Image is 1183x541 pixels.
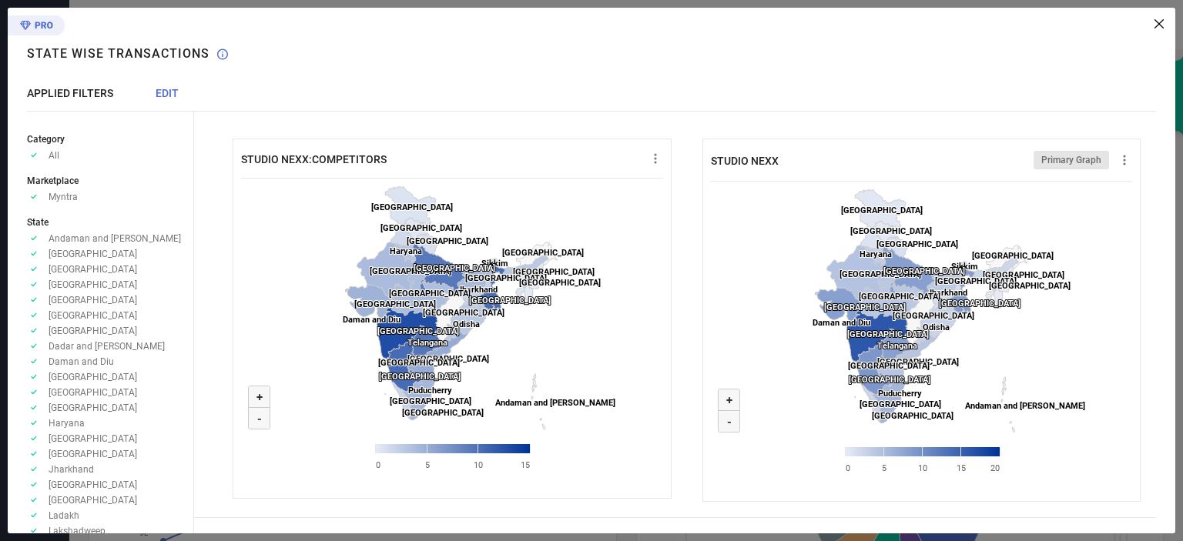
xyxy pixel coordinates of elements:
span: Primary Graph [1041,155,1101,165]
text: [GEOGRAPHIC_DATA] [402,408,484,418]
text: [GEOGRAPHIC_DATA] [380,223,462,233]
text: Telangana [877,341,917,351]
text: [GEOGRAPHIC_DATA] [469,296,551,306]
text: [GEOGRAPHIC_DATA] [513,267,595,277]
text: Daman and Diu [343,315,400,325]
text: 0 [376,460,380,470]
text: [GEOGRAPHIC_DATA] [354,299,436,309]
span: [GEOGRAPHIC_DATA] [49,449,137,459]
span: State [27,217,49,228]
text: [GEOGRAPHIC_DATA] [379,372,461,382]
span: [GEOGRAPHIC_DATA] [49,495,137,506]
text: [GEOGRAPHIC_DATA] [876,239,958,249]
text: Jharkhand [457,285,498,295]
span: [GEOGRAPHIC_DATA] [49,387,137,398]
text: 5 [882,463,886,473]
text: [GEOGRAPHIC_DATA] [872,411,953,421]
text: [GEOGRAPHIC_DATA] [860,399,941,409]
text: [GEOGRAPHIC_DATA] [465,273,547,283]
text: 0 [846,463,850,473]
div: Premium [8,15,65,38]
text: [GEOGRAPHIC_DATA] [847,329,929,339]
text: [GEOGRAPHIC_DATA] [877,357,959,367]
span: EDIT [156,87,179,99]
text: Haryana [860,249,892,259]
text: [GEOGRAPHIC_DATA] [370,266,451,276]
text: [GEOGRAPHIC_DATA] [519,278,601,288]
text: 20 [990,463,999,473]
text: Jharkhand [927,288,967,298]
span: [GEOGRAPHIC_DATA] [49,264,137,275]
span: [GEOGRAPHIC_DATA] [49,279,137,290]
text: [GEOGRAPHIC_DATA] [390,396,471,406]
text: [GEOGRAPHIC_DATA] [371,202,453,212]
span: All [49,150,59,161]
span: Category [27,134,65,145]
text: [GEOGRAPHIC_DATA] [848,361,930,371]
span: [GEOGRAPHIC_DATA] [49,402,137,413]
text: [GEOGRAPHIC_DATA] [824,302,906,312]
text: Sikkim [951,262,978,272]
text: [GEOGRAPHIC_DATA] [841,205,923,215]
span: [GEOGRAPHIC_DATA] [49,310,137,321]
text: [GEOGRAPHIC_DATA] [389,289,471,299]
span: [GEOGRAPHIC_DATA] [49,326,137,336]
span: [GEOGRAPHIC_DATA] [49,249,137,259]
span: [GEOGRAPHIC_DATA] [49,295,137,306]
text: 10 [474,460,483,470]
text: [GEOGRAPHIC_DATA] [849,375,930,385]
span: Daman and Diu [49,356,114,367]
span: [GEOGRAPHIC_DATA] [49,479,137,490]
text: [GEOGRAPHIC_DATA] [414,263,495,273]
span: Haryana [49,418,85,429]
text: 10 [918,463,927,473]
text: [GEOGRAPHIC_DATA] [893,311,974,321]
text: Telangana [407,338,447,348]
text: [GEOGRAPHIC_DATA] [407,236,488,246]
text: Odisha [453,319,480,329]
text: [GEOGRAPHIC_DATA] [989,281,1071,291]
text: 15 [957,463,966,473]
text: [GEOGRAPHIC_DATA] [378,358,460,368]
text: Sikkim [481,259,508,269]
text: [GEOGRAPHIC_DATA] [502,248,584,258]
h1: State Wise Transactions [27,46,209,61]
span: STUDIO NEXX [711,155,779,167]
text: [GEOGRAPHIC_DATA] [859,292,940,302]
span: Dadar and [PERSON_NAME] [49,341,165,352]
span: [GEOGRAPHIC_DATA] [49,433,137,444]
text: [GEOGRAPHIC_DATA] [983,270,1064,280]
text: [GEOGRAPHIC_DATA] [939,299,1020,309]
text: + [726,393,732,407]
span: Lakshadweep [49,526,106,536]
span: [GEOGRAPHIC_DATA] [49,372,137,382]
span: APPLIED FILTERS [27,87,113,99]
span: Marketplace [27,175,79,186]
text: [GEOGRAPHIC_DATA] [972,251,1054,261]
text: [GEOGRAPHIC_DATA] [423,308,504,318]
text: [GEOGRAPHIC_DATA] [407,354,489,364]
text: Andaman and [PERSON_NAME] [965,401,1085,411]
text: [GEOGRAPHIC_DATA] [377,326,459,336]
text: [GEOGRAPHIC_DATA] [850,226,932,236]
span: Andaman and [PERSON_NAME] [49,233,181,244]
span: Myntra [49,192,78,202]
text: Odisha [923,322,950,332]
text: Daman and Diu [813,318,870,328]
text: - [727,415,732,429]
text: Haryana [390,246,422,256]
span: Jharkhand [49,464,94,475]
text: [GEOGRAPHIC_DATA] [883,266,965,276]
text: + [256,390,263,404]
text: [GEOGRAPHIC_DATA] [935,276,1017,286]
text: Puducherry [878,389,922,399]
text: 5 [425,460,430,470]
text: 15 [521,460,530,470]
span: STUDIO NEXX:COMPETITORS [241,153,387,165]
text: Puducherry [408,386,452,396]
text: - [257,412,262,426]
text: Andaman and [PERSON_NAME] [495,398,615,408]
span: Ladakh [49,510,79,521]
text: [GEOGRAPHIC_DATA] [839,269,921,279]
